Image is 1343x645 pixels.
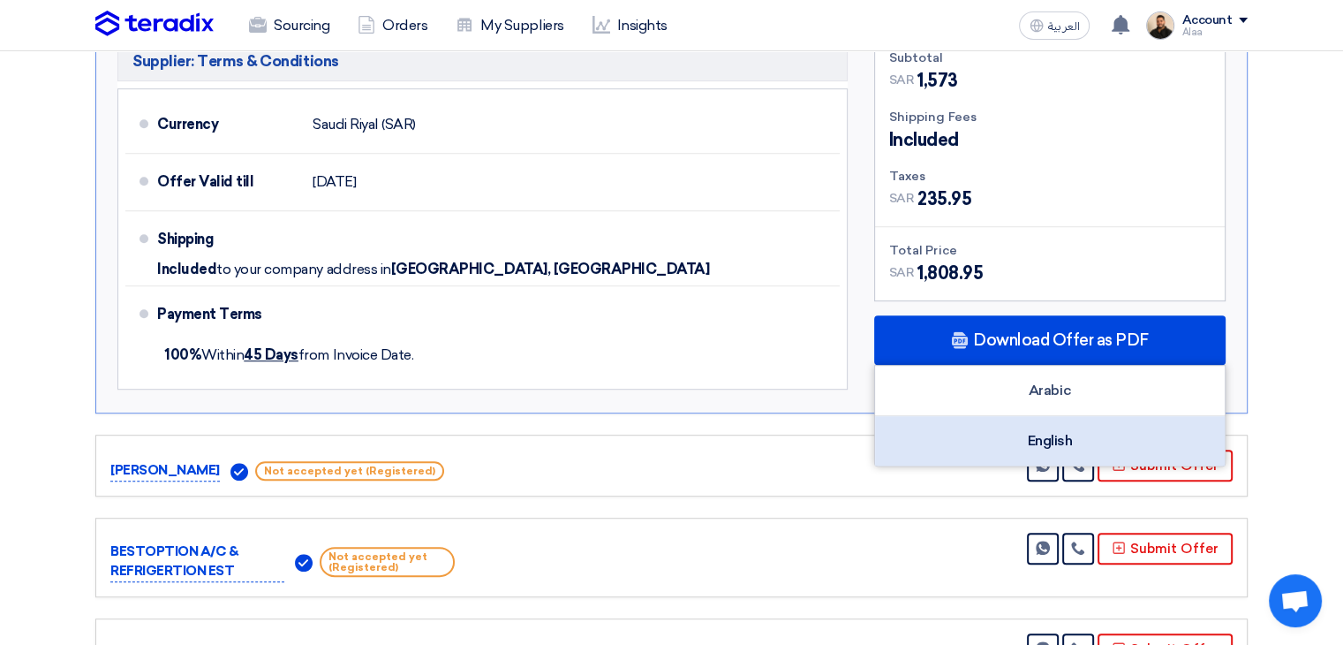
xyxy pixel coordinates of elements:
strong: 100% [164,346,201,363]
a: Orders [343,6,441,45]
div: Account [1181,13,1232,28]
img: Verified Account [230,463,248,481]
div: Subtotal [889,49,1211,67]
div: Shipping Fees [889,108,1211,126]
div: Offer Valid till [157,161,298,203]
button: Submit Offer [1098,533,1233,565]
h5: Supplier: Terms & Conditions [117,41,848,81]
span: العربية [1047,20,1079,33]
button: العربية [1019,11,1090,40]
a: My Suppliers [441,6,577,45]
a: Sourcing [235,6,343,45]
span: Included [889,126,959,153]
p: BESTOPTION A/C & REFRIGERTION EST [110,542,284,582]
span: Not accepted yet (Registered) [320,547,455,577]
div: Currency [157,103,298,146]
span: [DATE] [313,173,356,191]
span: 1,573 [917,67,958,94]
span: 235.95 [917,186,971,212]
span: SAR [889,71,915,89]
div: Arabic [875,366,1225,416]
div: Open chat [1269,574,1322,627]
img: Teradix logo [95,11,214,37]
u: 45 Days [244,346,298,363]
span: [GEOGRAPHIC_DATA], [GEOGRAPHIC_DATA] [391,261,710,278]
div: Total Price [889,241,1211,260]
div: Shipping [157,218,298,261]
div: English [875,416,1225,466]
span: Download Offer as PDF [973,332,1149,348]
span: 1,808.95 [917,260,983,286]
p: [PERSON_NAME] [110,460,220,482]
span: Within from Invoice Date. [164,346,413,363]
span: SAR [889,189,915,208]
img: MAA_1717931611039.JPG [1146,11,1174,40]
div: Alaa [1181,27,1248,37]
span: to your company address in [216,261,391,278]
div: Taxes [889,167,1211,186]
span: Not accepted yet (Registered) [255,461,444,481]
div: Saudi Riyal (SAR) [313,108,416,141]
span: SAR [889,263,915,282]
div: Payment Terms [157,293,819,336]
a: Insights [578,6,682,45]
span: Included [157,261,216,278]
img: Verified Account [295,554,313,572]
